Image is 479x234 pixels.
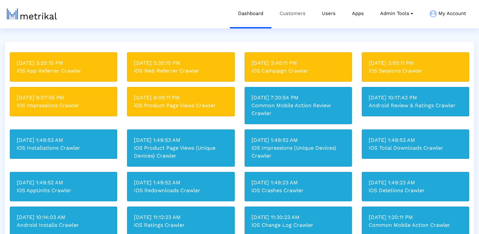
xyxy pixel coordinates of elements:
div: iOS Campaign Crawler [251,67,345,75]
img: metrical-logo-light.png [7,8,57,20]
div: Android Review & Ratings Crawler [369,102,462,109]
div: [DATE] 1:49:52 AM [17,179,110,187]
div: [DATE] 1:49:23 AM [251,179,345,187]
div: [DATE] 3:40:11 PM [251,59,345,67]
div: [DATE] 1:49:23 AM [369,179,462,187]
div: iOS Ratings Crawler [134,221,228,229]
div: [DATE] 3:20:10 PM [17,59,110,67]
div: iOS Installations Crawler [17,144,110,152]
div: [DATE] 3:30:10 PM [134,59,228,67]
div: [DATE] 9:09:11 PM [134,94,228,102]
div: iOS Impressions Crawler [17,102,110,109]
div: iOS App Referrer Crawler [17,67,110,75]
div: Android Installs Crawler [17,221,110,229]
div: [DATE] 3:50:11 PM [369,59,462,67]
div: [DATE] 1:49:53 AM [134,136,228,144]
div: [DATE] 9:07:55 PM [17,94,110,102]
div: [DATE] 11:12:23 AM [134,213,228,221]
div: iOS Change Log Crawler [251,221,345,229]
div: [DATE] 1:49:53 AM [369,136,462,144]
div: iOS Sessions Crawler [369,67,462,75]
div: Common Mobile Action Review Crawler [251,102,345,117]
div: IOS Redownloads Crawler [134,187,228,194]
div: [DATE] 7:20:54 PM [251,94,345,102]
div: [DATE] 1:49:52 AM [251,136,345,144]
div: iOS Impressions (Unique Devices) Crawler [251,144,345,160]
div: [DATE] 10:14:03 AM [17,213,110,221]
div: iOS Product Page Views Crawler [134,102,228,109]
div: [DATE] 1:20:11 PM [369,213,462,221]
div: [DATE] 1:49:53 AM [17,136,110,144]
img: my-account-menu-icon.png [430,10,437,17]
div: IOS Total Downloads Crawler [369,144,462,152]
div: iOS Web Referrer Crawler [134,67,228,75]
div: iOS Product Page Views (Unique Devices) Crawler [134,144,228,160]
div: [DATE] 10:17:43 PM [369,94,462,102]
div: Common Mobile Action Crawler [369,221,462,229]
div: iOS Deletions Crawler [369,187,462,194]
div: [DATE] 1:49:52 AM [134,179,228,187]
div: iOS Crashes Crawler [251,187,345,194]
div: [DATE] 11:30:23 AM [251,213,345,221]
div: iOS AppUnits Crawler [17,187,110,194]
